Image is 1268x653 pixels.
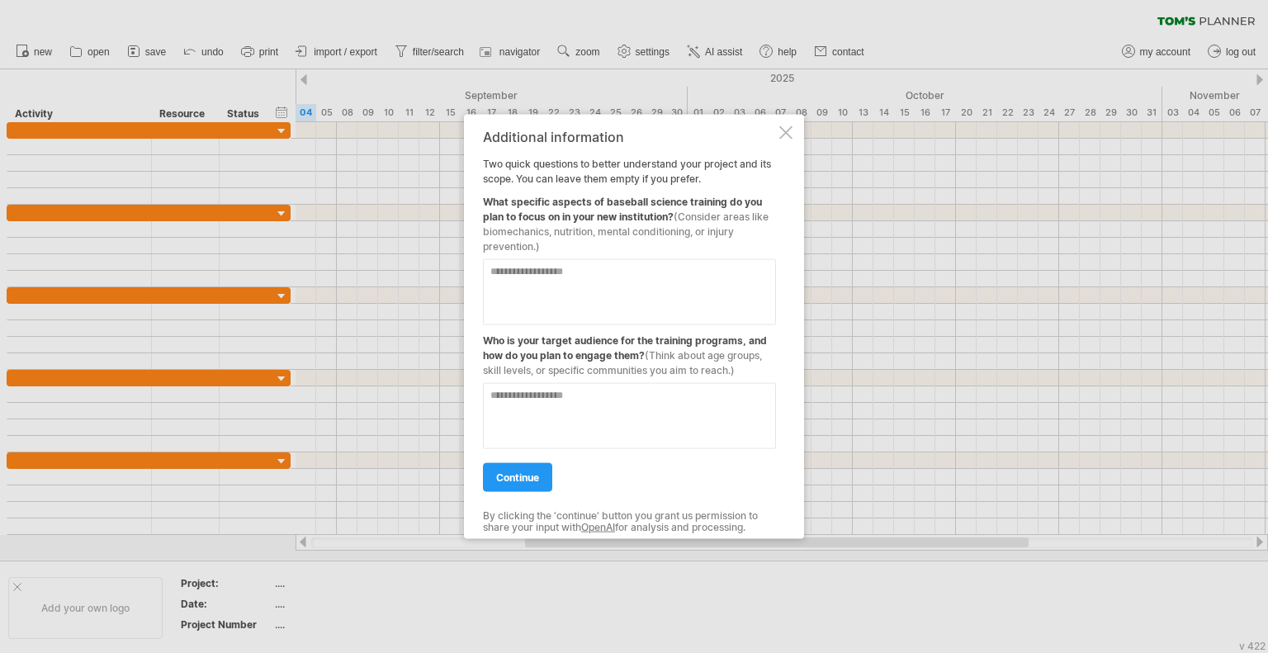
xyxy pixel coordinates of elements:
[483,129,776,144] div: Additional information
[483,186,776,253] div: What specific aspects of baseball science training do you plan to focus on in your new institution?
[581,521,615,533] a: OpenAI
[483,210,769,252] span: (Consider areas like biomechanics, nutrition, mental conditioning, or injury prevention.)
[483,509,776,533] div: By clicking the 'continue' button you grant us permission to share your input with for analysis a...
[496,471,539,483] span: continue
[483,462,552,491] a: continue
[483,129,776,524] div: Two quick questions to better understand your project and its scope. You can leave them empty if ...
[483,324,776,377] div: Who is your target audience for the training programs, and how do you plan to engage them?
